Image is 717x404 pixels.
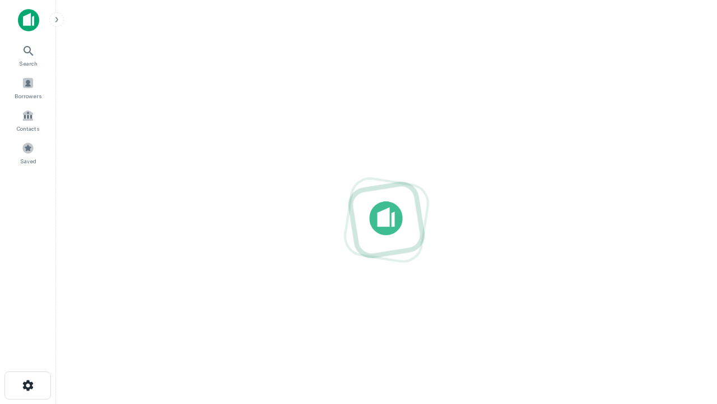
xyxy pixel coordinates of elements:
iframe: Chat Widget [661,314,717,368]
a: Saved [3,137,53,168]
span: Contacts [17,124,39,133]
span: Search [19,59,38,68]
a: Search [3,40,53,70]
span: Borrowers [15,91,41,100]
img: capitalize-icon.png [18,9,39,31]
a: Borrowers [3,72,53,103]
span: Saved [20,157,36,166]
a: Contacts [3,105,53,135]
